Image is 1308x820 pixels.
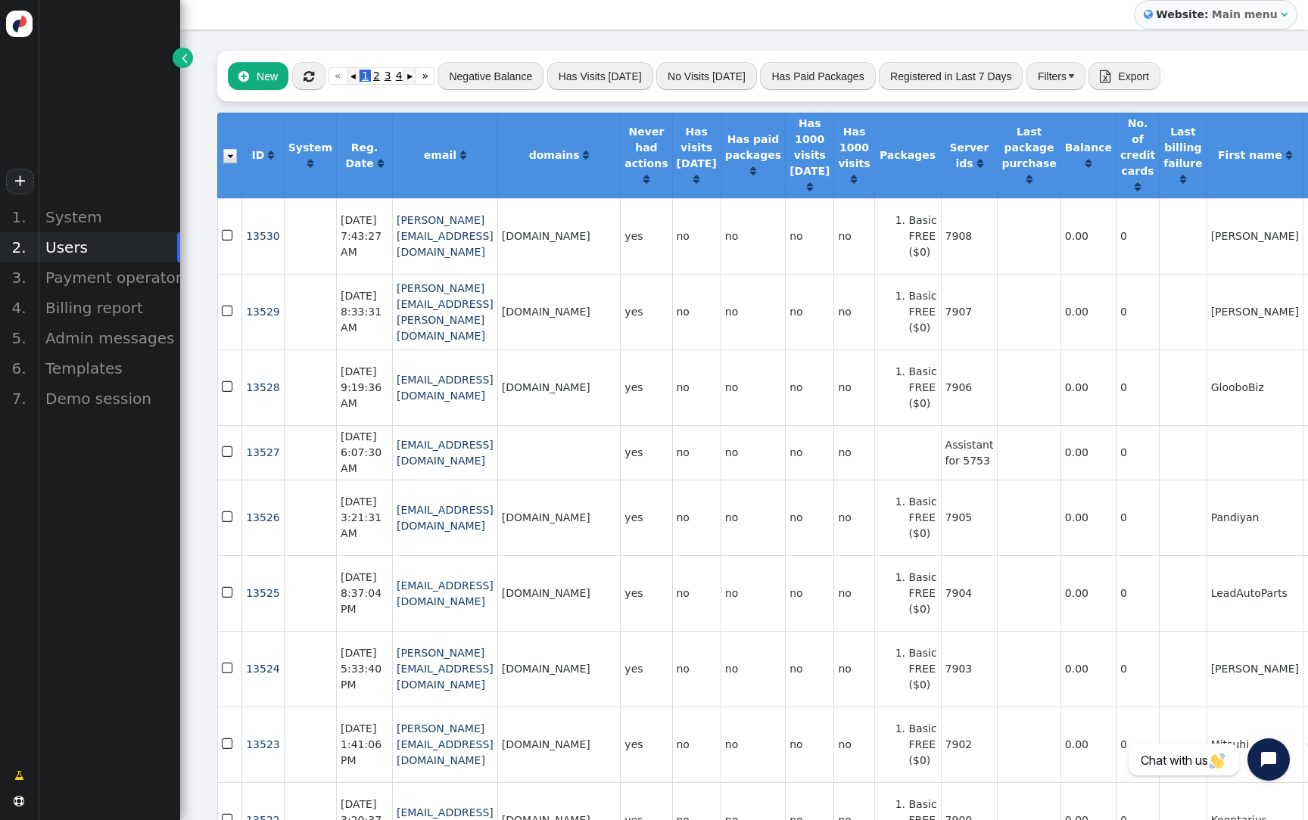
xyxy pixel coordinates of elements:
td: no [785,480,833,555]
b: email [424,149,456,161]
td: 0.00 [1060,349,1116,425]
td: 7902 [941,707,998,782]
a:  [977,157,983,169]
span:  [222,658,235,679]
td: no [672,707,721,782]
span: Click to sort [1180,174,1186,185]
td: 0.00 [1060,480,1116,555]
span: 13524 [246,663,280,675]
li: Basic FREE ($0) [909,645,937,693]
span: [DATE] 5:33:40 PM [341,647,381,691]
td: no [785,349,833,425]
td: 0.00 [1060,425,1116,480]
button:  Export [1088,62,1160,89]
td: no [721,707,785,782]
td: 7907 [941,274,998,349]
b: Never had actions [624,126,668,169]
img: icon_dropdown_trigger.png [223,149,237,163]
img: trigger_black.png [1069,74,1074,78]
b: domains [529,149,580,161]
td: no [833,631,874,707]
td: no [721,198,785,274]
span: Click to sort [1135,182,1141,192]
a: + [6,169,33,194]
td: no [672,555,721,631]
td: [PERSON_NAME] [1207,631,1303,707]
td: no [672,425,721,480]
td: [DOMAIN_NAME] [497,274,621,349]
a:  [173,48,193,68]
td: no [672,480,721,555]
td: [PERSON_NAME] [1207,274,1303,349]
button: Has Visits [DATE] [547,62,653,89]
span: 13528 [246,381,280,393]
td: [DOMAIN_NAME] [497,480,621,555]
span: [DATE] 6:07:30 AM [341,430,381,474]
b: Has 1000 visits [838,126,870,169]
td: LeadAutoParts [1207,555,1303,631]
img: logo-icon.svg [6,11,33,37]
span: Click to sort [643,174,649,185]
button: New [228,62,288,89]
span: 13529 [246,306,280,318]
span: Click to sort [1286,150,1292,160]
span: [DATE] 9:19:36 AM [341,365,381,409]
td: 0 [1116,555,1159,631]
button: Filters [1026,62,1085,89]
div: Templates [38,353,180,384]
span: Click to sort [851,174,857,185]
span:  [182,50,188,66]
span: Click to sort [807,182,813,192]
span: 13527 [246,446,280,458]
b: System [288,141,332,154]
td: [PERSON_NAME] [1207,198,1303,274]
a:  [693,173,699,185]
td: 7905 [941,480,998,555]
td: 7906 [941,349,998,425]
td: yes [620,707,671,782]
td: no [785,555,833,631]
a: [PERSON_NAME][EMAIL_ADDRESS][DOMAIN_NAME] [397,722,494,766]
td: no [833,425,874,480]
a: » [416,67,434,85]
a:  [460,149,466,161]
span:  [14,796,24,806]
span: 13523 [246,738,280,750]
a: 13525 [246,587,280,599]
div: System [38,202,180,232]
a:  [583,149,589,161]
td: 0 [1116,480,1159,555]
td: no [721,425,785,480]
a: [PERSON_NAME][EMAIL_ADDRESS][DOMAIN_NAME] [397,647,494,691]
span:  [222,301,235,321]
td: 7908 [941,198,998,274]
td: no [672,349,721,425]
a: [EMAIL_ADDRESS][DOMAIN_NAME] [397,579,494,607]
td: yes [620,198,671,274]
span: Click to sort [977,158,983,169]
b: Has visits [DATE] [677,126,717,169]
td: no [833,555,874,631]
td: Pandiyan [1207,480,1303,555]
div: Demo session [38,384,180,414]
td: 0.00 [1060,631,1116,707]
div: Users [38,232,180,262]
a:  [643,173,649,185]
a: ▸ [403,67,416,85]
div: Admin messages [38,323,180,353]
span: Export [1118,70,1148,82]
span: [DATE] 3:21:31 AM [341,495,381,539]
td: 0.00 [1060,555,1116,631]
td: [DOMAIN_NAME] [497,631,621,707]
td: no [833,707,874,782]
span:  [222,377,235,397]
td: yes [620,425,671,480]
a:  [750,165,756,177]
td: no [672,274,721,349]
span: 13526 [246,511,280,523]
li: Basic FREE ($0) [909,570,937,617]
a:  [851,173,857,185]
span:  [222,734,235,754]
a:  [4,762,35,789]
a:  [268,149,274,161]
